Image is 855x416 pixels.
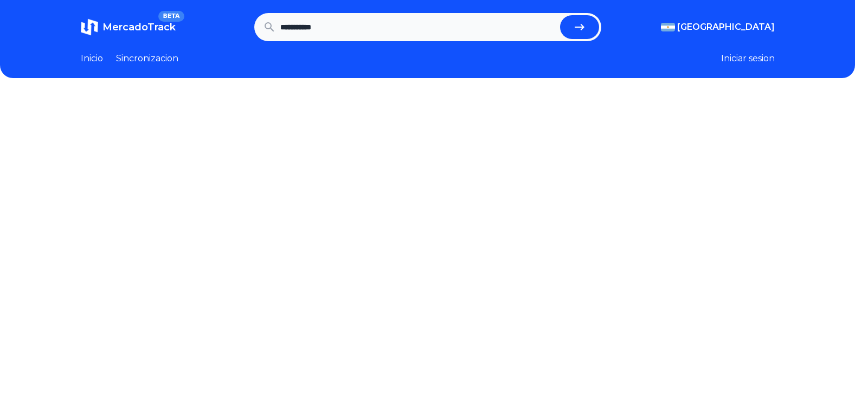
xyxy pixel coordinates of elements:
button: Iniciar sesion [721,52,775,65]
button: [GEOGRAPHIC_DATA] [661,21,775,34]
a: MercadoTrackBETA [81,18,176,36]
span: BETA [158,11,184,22]
a: Inicio [81,52,103,65]
span: [GEOGRAPHIC_DATA] [677,21,775,34]
span: MercadoTrack [102,21,176,33]
a: Sincronizacion [116,52,178,65]
img: MercadoTrack [81,18,98,36]
img: Argentina [661,23,675,31]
